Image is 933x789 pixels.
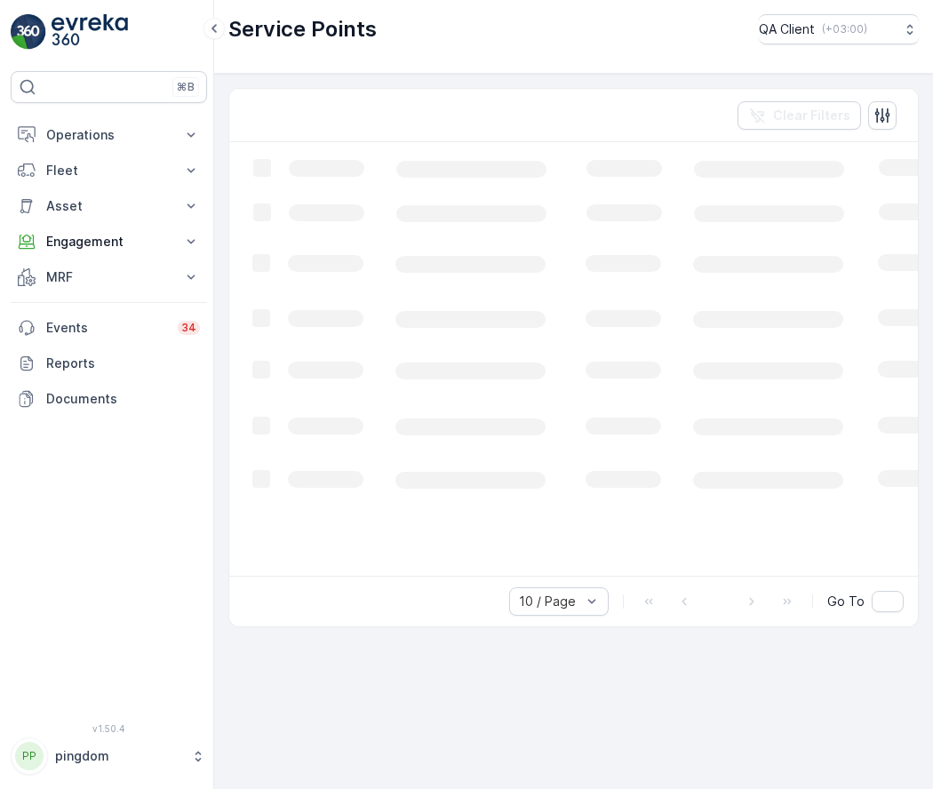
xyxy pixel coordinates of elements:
a: Events34 [11,310,207,346]
img: logo_light-DOdMpM7g.png [52,14,128,50]
p: ( +03:00 ) [822,22,867,36]
p: Asset [46,197,171,215]
p: Events [46,319,167,337]
a: Documents [11,381,207,417]
p: Engagement [46,233,171,251]
p: Fleet [46,162,171,179]
p: Operations [46,126,171,144]
p: 34 [181,321,196,335]
p: pingdom [55,747,182,765]
button: PPpingdom [11,737,207,775]
p: Reports [46,355,200,372]
span: Go To [827,593,865,610]
span: v 1.50.4 [11,723,207,734]
button: Fleet [11,153,207,188]
button: Engagement [11,224,207,259]
p: QA Client [759,20,815,38]
button: Clear Filters [738,101,861,130]
p: Service Points [228,15,377,44]
p: Documents [46,390,200,408]
p: ⌘B [177,80,195,94]
button: MRF [11,259,207,295]
p: Clear Filters [773,107,850,124]
button: Operations [11,117,207,153]
button: Asset [11,188,207,224]
p: MRF [46,268,171,286]
a: Reports [11,346,207,381]
img: logo [11,14,46,50]
button: QA Client(+03:00) [759,14,919,44]
div: PP [15,742,44,770]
